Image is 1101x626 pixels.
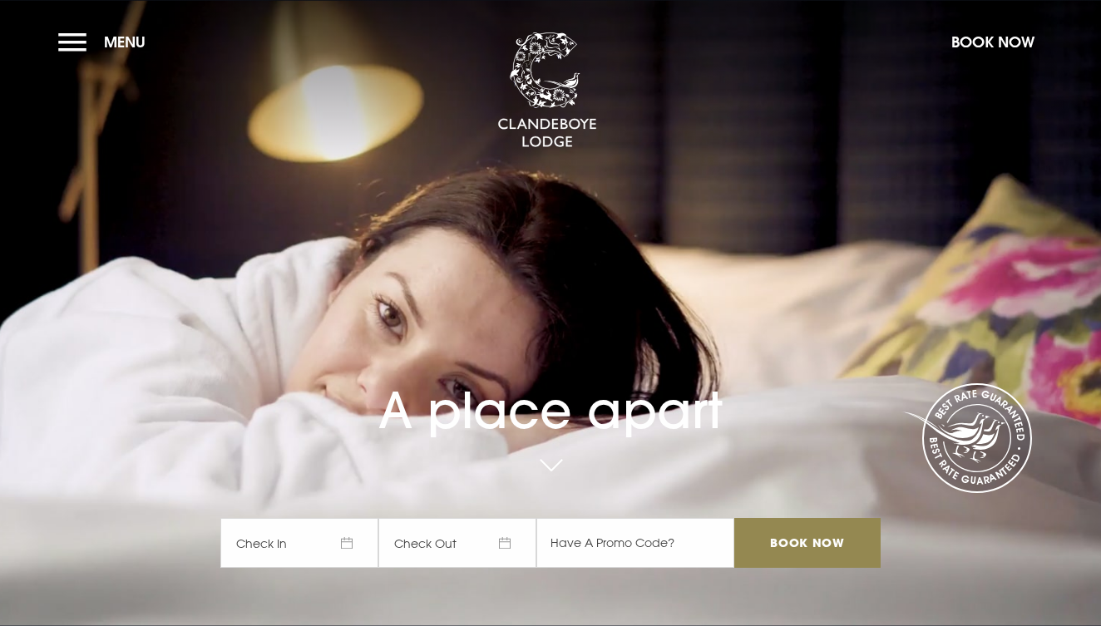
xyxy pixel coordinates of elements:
span: Check In [220,518,378,568]
button: Menu [58,24,154,60]
span: Check Out [378,518,536,568]
img: Clandeboye Lodge [497,32,597,149]
span: Menu [104,32,146,52]
input: Have A Promo Code? [536,518,734,568]
button: Book Now [943,24,1043,60]
input: Book Now [734,518,881,568]
h1: A place apart [220,343,881,440]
